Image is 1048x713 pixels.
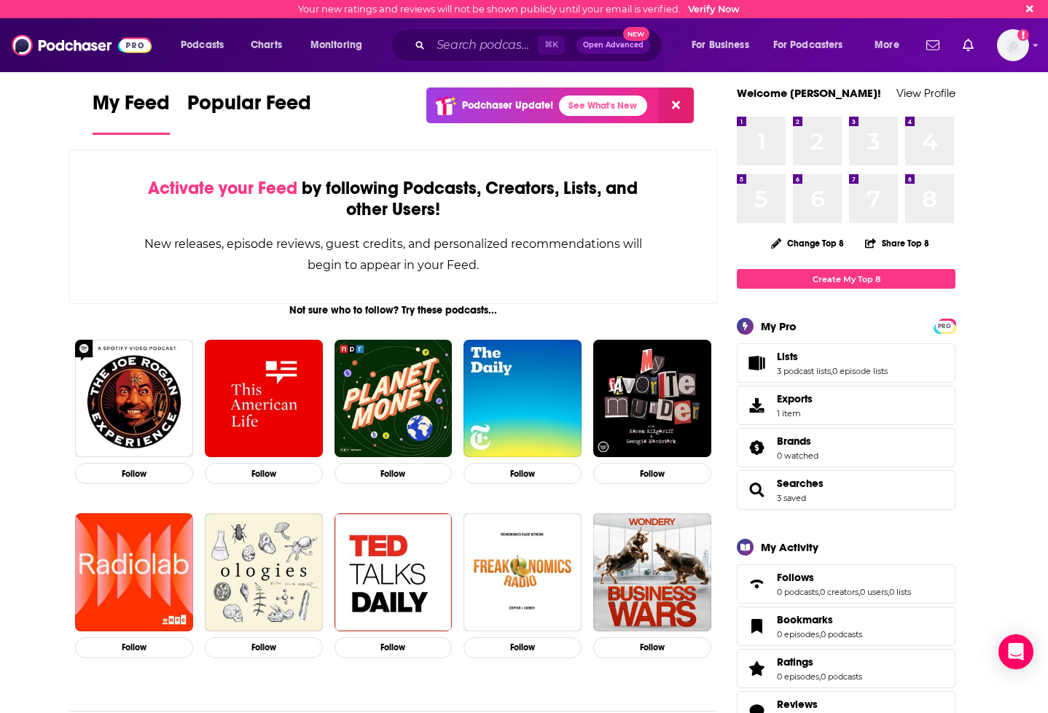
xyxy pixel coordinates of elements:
[593,463,711,484] button: Follow
[777,493,806,503] a: 3 saved
[205,463,323,484] button: Follow
[777,392,813,405] span: Exports
[1017,29,1029,41] svg: Email not verified
[404,28,676,62] div: Search podcasts, credits, & more...
[777,366,831,376] a: 3 podcast lists
[997,29,1029,61] button: Show profile menu
[464,340,582,458] img: The Daily
[205,340,323,458] img: This American Life
[773,35,843,55] span: For Podcasters
[335,340,453,458] a: Planet Money
[143,178,644,220] div: by following Podcasts, Creators, Lists, and other Users!
[821,629,862,639] a: 0 podcasts
[777,571,911,584] a: Follows
[777,671,819,682] a: 0 episodes
[777,435,818,448] a: Brands
[737,607,955,646] span: Bookmarks
[75,463,193,484] button: Follow
[819,671,821,682] span: ,
[920,33,945,58] a: Show notifications dropdown
[864,34,918,57] button: open menu
[692,35,749,55] span: For Business
[241,34,291,57] a: Charts
[875,35,899,55] span: More
[777,698,818,711] span: Reviews
[997,29,1029,61] img: User Profile
[777,451,818,461] a: 0 watched
[75,340,193,458] img: The Joe Rogan Experience
[623,27,649,41] span: New
[93,90,170,135] a: My Feed
[761,319,797,333] div: My Pro
[69,304,717,316] div: Not sure who to follow? Try these podcasts...
[681,34,767,57] button: open menu
[737,386,955,425] a: Exports
[576,36,650,54] button: Open AdvancedNew
[205,513,323,631] img: Ologies with Alie Ward
[889,587,911,597] a: 0 lists
[688,4,740,15] a: Verify Now
[821,671,862,682] a: 0 podcasts
[742,658,771,679] a: Ratings
[737,470,955,510] span: Searches
[761,540,818,554] div: My Activity
[148,177,297,199] span: Activate your Feed
[831,366,832,376] span: ,
[298,4,740,15] div: Your new ratings and reviews will not be shown publicly until your email is verified.
[777,435,811,448] span: Brands
[819,629,821,639] span: ,
[737,343,955,383] span: Lists
[464,463,582,484] button: Follow
[593,637,711,658] button: Follow
[205,637,323,658] button: Follow
[187,90,311,124] span: Popular Feed
[75,637,193,658] button: Follow
[742,353,771,373] a: Lists
[777,655,862,669] a: Ratings
[75,513,193,631] img: Radiolab
[777,698,862,711] a: Reviews
[737,428,955,467] span: Brands
[171,34,243,57] button: open menu
[777,571,814,584] span: Follows
[998,634,1033,669] div: Open Intercom Messenger
[593,340,711,458] img: My Favorite Murder with Karen Kilgariff and Georgia Hardstark
[957,33,979,58] a: Show notifications dropdown
[335,637,453,658] button: Follow
[777,350,798,363] span: Lists
[777,655,813,669] span: Ratings
[335,463,453,484] button: Follow
[593,513,711,631] img: Business Wars
[860,587,888,597] a: 0 users
[559,96,647,116] a: See What's New
[737,269,955,289] a: Create My Top 8
[864,229,930,257] button: Share Top 8
[936,321,953,332] span: PRO
[187,90,311,135] a: Popular Feed
[93,90,170,124] span: My Feed
[464,513,582,631] a: Freakonomics Radio
[737,86,881,100] a: Welcome [PERSON_NAME]!
[777,587,818,597] a: 0 podcasts
[777,613,833,626] span: Bookmarks
[464,637,582,658] button: Follow
[742,616,771,636] a: Bookmarks
[251,35,282,55] span: Charts
[888,587,889,597] span: ,
[12,31,152,59] img: Podchaser - Follow, Share and Rate Podcasts
[181,35,224,55] span: Podcasts
[335,513,453,631] a: TED Talks Daily
[997,29,1029,61] span: Logged in as charlottestone
[742,437,771,458] a: Brands
[143,233,644,276] div: New releases, episode reviews, guest credits, and personalized recommendations will begin to appe...
[777,477,824,490] a: Searches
